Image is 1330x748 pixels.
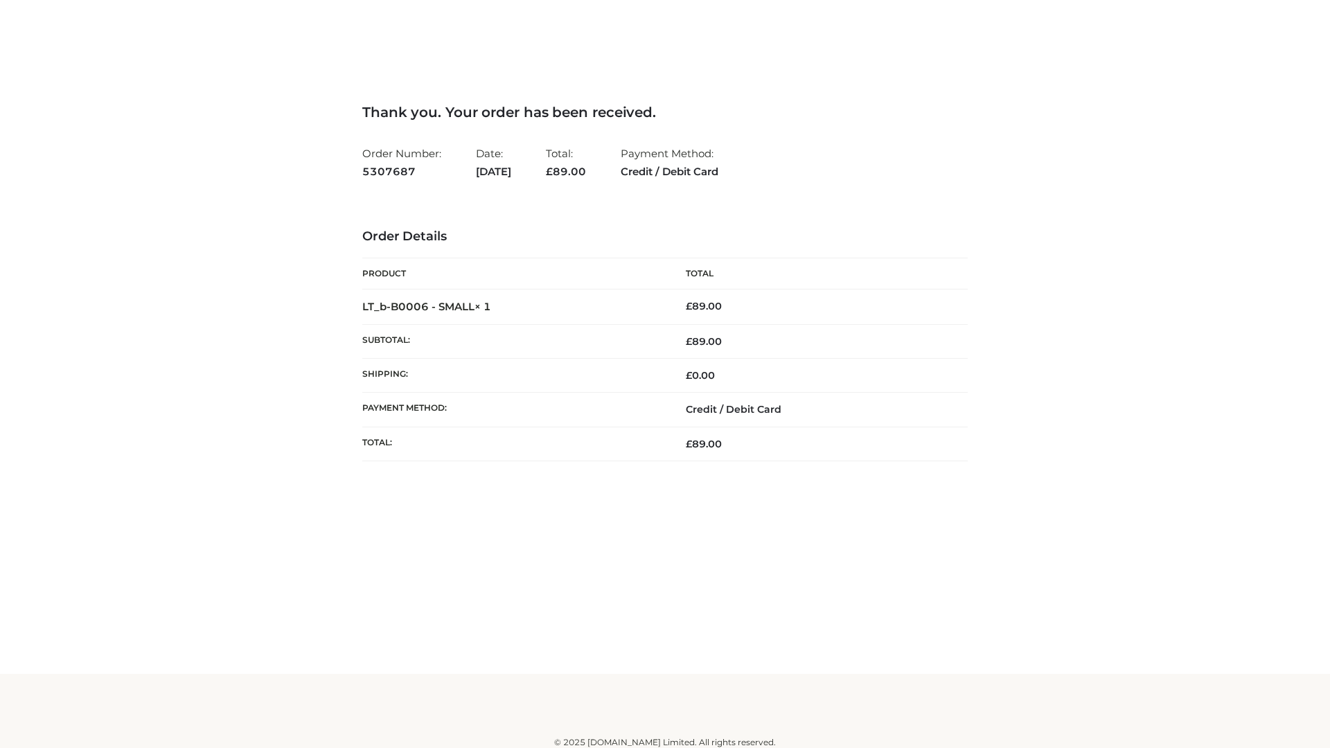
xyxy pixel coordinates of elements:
span: £ [686,369,692,382]
th: Payment method: [362,393,665,427]
span: 89.00 [686,335,722,348]
strong: LT_b-B0006 - SMALL [362,300,491,313]
th: Product [362,258,665,290]
th: Shipping: [362,359,665,393]
li: Date: [476,141,511,184]
li: Payment Method: [621,141,718,184]
span: £ [686,335,692,348]
span: £ [686,438,692,450]
span: £ [546,165,553,178]
strong: Credit / Debit Card [621,163,718,181]
bdi: 0.00 [686,369,715,382]
strong: 5307687 [362,163,441,181]
span: £ [686,300,692,312]
strong: × 1 [475,300,491,313]
span: 89.00 [686,438,722,450]
th: Total [665,258,968,290]
span: 89.00 [546,165,586,178]
li: Total: [546,141,586,184]
th: Total: [362,427,665,461]
bdi: 89.00 [686,300,722,312]
strong: [DATE] [476,163,511,181]
th: Subtotal: [362,324,665,358]
td: Credit / Debit Card [665,393,968,427]
li: Order Number: [362,141,441,184]
h3: Order Details [362,229,968,244]
h3: Thank you. Your order has been received. [362,104,968,121]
